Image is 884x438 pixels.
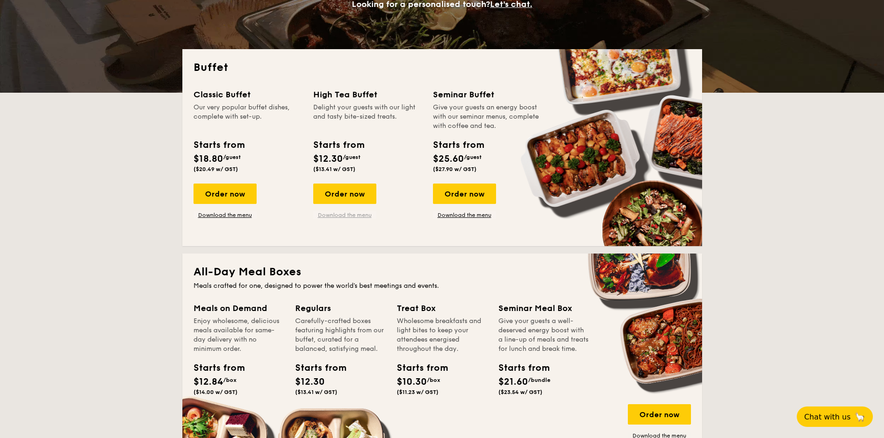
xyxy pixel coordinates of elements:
[498,317,589,354] div: Give your guests a well-deserved energy boost with a line-up of meals and treats for lunch and br...
[295,376,325,387] span: $12.30
[433,88,542,101] div: Seminar Buffet
[194,138,244,152] div: Starts from
[223,154,241,160] span: /guest
[804,413,851,421] span: Chat with us
[433,153,464,165] span: $25.60
[797,406,873,427] button: Chat with us🦙
[194,281,691,291] div: Meals crafted for one, designed to power the world's best meetings and events.
[194,153,223,165] span: $18.80
[397,302,487,315] div: Treat Box
[313,184,376,204] div: Order now
[313,88,422,101] div: High Tea Buffet
[433,138,484,152] div: Starts from
[313,103,422,131] div: Delight your guests with our light and tasty bite-sized treats.
[433,211,496,219] a: Download the menu
[194,166,238,172] span: ($20.49 w/ GST)
[194,265,691,279] h2: All-Day Meal Boxes
[427,377,440,383] span: /box
[464,154,482,160] span: /guest
[295,389,337,395] span: ($13.41 w/ GST)
[313,153,343,165] span: $12.30
[397,361,439,375] div: Starts from
[295,361,337,375] div: Starts from
[397,376,427,387] span: $10.30
[194,376,223,387] span: $12.84
[313,166,355,172] span: ($13.41 w/ GST)
[433,103,542,131] div: Give your guests an energy boost with our seminar menus, complete with coffee and tea.
[343,154,361,160] span: /guest
[194,317,284,354] div: Enjoy wholesome, delicious meals available for same-day delivery with no minimum order.
[498,389,542,395] span: ($23.54 w/ GST)
[397,317,487,354] div: Wholesome breakfasts and light bites to keep your attendees energised throughout the day.
[528,377,550,383] span: /bundle
[313,138,364,152] div: Starts from
[194,389,238,395] span: ($14.00 w/ GST)
[194,88,302,101] div: Classic Buffet
[433,184,496,204] div: Order now
[397,389,439,395] span: ($11.23 w/ GST)
[194,211,257,219] a: Download the menu
[498,302,589,315] div: Seminar Meal Box
[194,103,302,131] div: Our very popular buffet dishes, complete with set-up.
[194,361,235,375] div: Starts from
[223,377,237,383] span: /box
[498,376,528,387] span: $21.60
[433,166,477,172] span: ($27.90 w/ GST)
[628,404,691,425] div: Order now
[313,211,376,219] a: Download the menu
[194,60,691,75] h2: Buffet
[854,412,865,422] span: 🦙
[498,361,540,375] div: Starts from
[194,184,257,204] div: Order now
[295,302,386,315] div: Regulars
[194,302,284,315] div: Meals on Demand
[295,317,386,354] div: Carefully-crafted boxes featuring highlights from our buffet, curated for a balanced, satisfying ...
